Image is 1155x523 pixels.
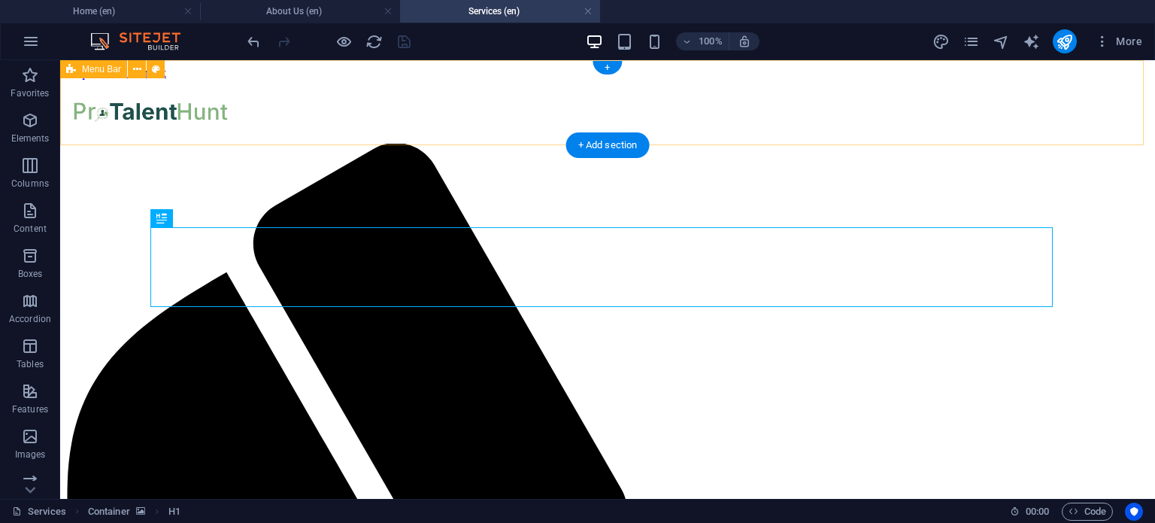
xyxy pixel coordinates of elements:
[1062,503,1113,521] button: Code
[962,33,980,50] i: Pages (Ctrl+Alt+S)
[1069,503,1106,521] span: Code
[676,32,729,50] button: 100%
[335,32,353,50] button: Click here to leave preview mode and continue editing
[1023,33,1040,50] i: AI Writer
[86,32,199,50] img: Editor Logo
[1010,503,1050,521] h6: Session time
[82,65,121,74] span: Menu Bar
[15,449,46,461] p: Images
[136,507,145,515] i: This element contains a background
[200,3,400,20] h4: About Us (en)
[993,33,1010,50] i: Navigator
[699,32,723,50] h6: 100%
[1056,33,1073,50] i: Publish
[566,132,650,158] div: + Add section
[400,3,600,20] h4: Services (en)
[1023,32,1041,50] button: text_generator
[365,32,383,50] button: reload
[12,503,66,521] a: Click to cancel selection. Double-click to open Pages
[88,503,180,521] nav: breadcrumb
[1095,34,1142,49] span: More
[14,223,47,235] p: Content
[1125,503,1143,521] button: Usercentrics
[365,33,383,50] i: Reload page
[17,358,44,370] p: Tables
[18,268,43,280] p: Boxes
[1036,506,1038,517] span: :
[9,313,51,325] p: Accordion
[1053,29,1077,53] button: publish
[11,87,49,99] p: Favorites
[738,35,751,48] i: On resize automatically adjust zoom level to fit chosen device.
[1026,503,1049,521] span: 00 00
[932,32,950,50] button: design
[12,403,48,415] p: Features
[932,33,950,50] i: Design (Ctrl+Alt+Y)
[88,503,130,521] span: Click to select. Double-click to edit
[11,178,49,190] p: Columns
[593,61,622,74] div: +
[168,503,180,521] span: Click to select. Double-click to edit
[11,132,50,144] p: Elements
[1089,29,1148,53] button: More
[244,32,262,50] button: undo
[962,32,981,50] button: pages
[245,33,262,50] i: Undo: Change text (Ctrl+Z)
[993,32,1011,50] button: navigator
[6,6,106,19] a: Skip to main content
